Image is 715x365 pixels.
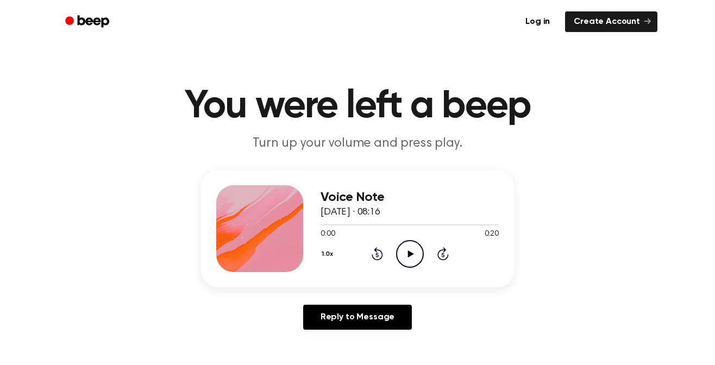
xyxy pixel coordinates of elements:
a: Beep [58,11,119,33]
a: Log in [517,11,559,32]
span: 0:00 [321,229,335,240]
p: Turn up your volume and press play. [149,135,566,153]
a: Create Account [565,11,657,32]
span: [DATE] · 08:16 [321,207,380,217]
h1: You were left a beep [79,87,636,126]
a: Reply to Message [303,305,412,330]
button: 1.0x [321,245,337,263]
h3: Voice Note [321,190,499,205]
span: 0:20 [485,229,499,240]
